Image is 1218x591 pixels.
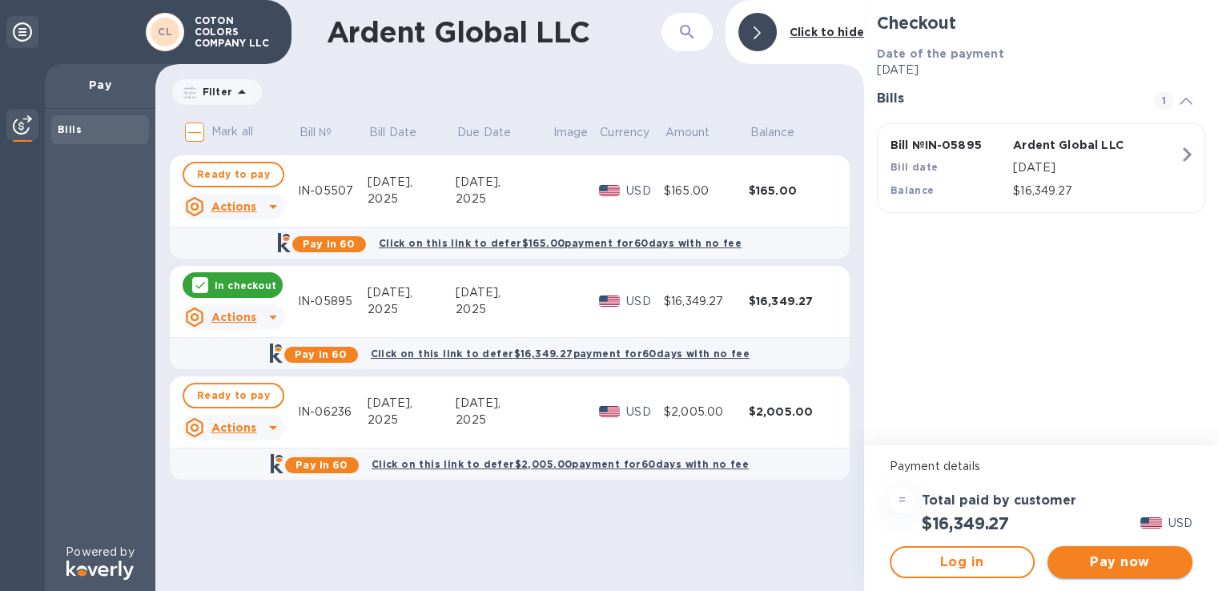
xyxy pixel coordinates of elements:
[295,459,348,471] b: Pay in 60
[664,404,749,420] div: $2,005.00
[922,513,1009,533] h2: $16,349.27
[456,412,552,428] div: 2025
[599,295,621,307] img: USD
[66,544,134,561] p: Powered by
[665,124,731,141] span: Amount
[1154,91,1173,111] span: 1
[600,124,649,141] p: Currency
[665,124,710,141] p: Amount
[456,301,552,318] div: 2025
[456,284,552,301] div: [DATE],
[211,123,253,140] p: Mark all
[457,124,511,141] p: Due Date
[749,183,834,199] div: $165.00
[368,412,456,428] div: 2025
[599,406,621,417] img: USD
[877,47,1004,60] b: Date of the payment
[215,279,276,292] p: In checkout
[379,237,742,249] b: Click on this link to defer $165.00 payment for 60 days with no fee
[457,124,532,141] span: Due Date
[195,15,275,49] p: COTON COLORS COMPANY LLC
[295,348,347,360] b: Pay in 60
[211,311,256,324] u: Actions
[1140,517,1162,529] img: USD
[456,395,552,412] div: [DATE],
[456,174,552,191] div: [DATE],
[664,183,749,199] div: $165.00
[877,91,1135,107] h3: Bills
[890,458,1192,475] p: Payment details
[1013,183,1179,199] p: $16,349.27
[298,404,368,420] div: IN-06236
[369,124,437,141] span: Bill Date
[298,183,368,199] div: IN-05507
[368,174,456,191] div: [DATE],
[371,348,750,360] b: Click on this link to defer $16,349.27 payment for 60 days with no fee
[1168,515,1192,532] p: USD
[750,124,815,141] span: Balance
[368,395,456,412] div: [DATE],
[750,124,794,141] p: Balance
[1013,159,1179,176] p: [DATE]
[183,162,284,187] button: Ready to pay
[890,137,1007,153] p: Bill № IN-05895
[922,493,1076,509] h3: Total paid by customer
[626,183,664,199] p: USD
[303,238,355,250] b: Pay in 60
[368,301,456,318] div: 2025
[890,184,935,196] b: Balance
[749,293,834,309] div: $16,349.27
[626,404,664,420] p: USD
[599,185,621,196] img: USD
[456,191,552,207] div: 2025
[877,123,1205,213] button: Bill №IN-05895Ardent Global LLCBill date[DATE]Balance$16,349.27
[368,284,456,301] div: [DATE],
[211,421,256,434] u: Actions
[298,293,368,310] div: IN-05895
[890,161,939,173] b: Bill date
[1060,553,1180,572] span: Pay now
[327,15,661,49] h1: Ardent Global LLC
[211,200,256,213] u: Actions
[196,85,232,98] p: Filter
[890,488,915,513] div: =
[183,383,284,408] button: Ready to pay
[299,124,332,141] p: Bill №
[58,123,82,135] b: Bills
[299,124,353,141] span: Bill №
[626,293,664,310] p: USD
[368,191,456,207] div: 2025
[197,165,270,184] span: Ready to pay
[877,62,1205,78] p: [DATE]
[66,561,134,580] img: Logo
[369,124,416,141] p: Bill Date
[553,124,589,141] p: Image
[1047,546,1192,578] button: Pay now
[790,26,864,38] b: Click to hide
[58,77,143,93] p: Pay
[890,546,1035,578] button: Log in
[904,553,1020,572] span: Log in
[158,26,172,38] b: CL
[372,458,749,470] b: Click on this link to defer $2,005.00 payment for 60 days with no fee
[1013,137,1129,153] p: Ardent Global LLC
[877,13,1205,33] h2: Checkout
[664,293,749,310] div: $16,349.27
[197,386,270,405] span: Ready to pay
[749,404,834,420] div: $2,005.00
